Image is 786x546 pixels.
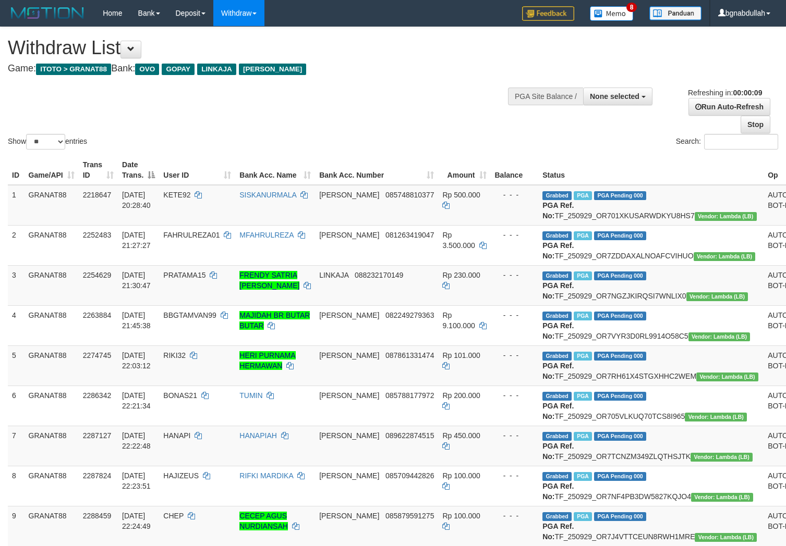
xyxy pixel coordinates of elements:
[8,64,514,74] h4: Game: Bank:
[574,472,592,481] span: Marked by bgnjimi
[691,493,753,502] span: Vendor URL: https://dashboard.q2checkout.com/secure
[495,430,535,441] div: - - -
[495,270,535,280] div: - - -
[574,392,592,401] span: Marked by bgnjimi
[8,185,25,226] td: 1
[542,432,572,441] span: Grabbed
[495,350,535,361] div: - - -
[122,471,151,490] span: [DATE] 22:23:51
[542,241,574,260] b: PGA Ref. No:
[122,271,151,290] span: [DATE] 21:30:47
[319,391,379,400] span: [PERSON_NAME]
[542,231,572,240] span: Grabbed
[122,391,151,410] span: [DATE] 22:21:34
[594,271,646,280] span: PGA Pending
[239,512,288,530] a: CECEP AGUS NURDIANSAH
[695,533,757,542] span: Vendor URL: https://dashboard.q2checkout.com/secure
[385,191,434,199] span: Copy 085748810377 to clipboard
[25,155,79,185] th: Game/API: activate to sort column ascending
[122,351,151,370] span: [DATE] 22:03:12
[25,466,79,506] td: GRANAT88
[319,351,379,359] span: [PERSON_NAME]
[442,271,480,279] span: Rp 230.000
[696,373,758,381] span: Vendor URL: https://dashboard.q2checkout.com/secure
[574,312,592,320] span: Marked by bgnjimi
[8,38,514,58] h1: Withdraw List
[495,310,535,320] div: - - -
[25,225,79,265] td: GRANAT88
[694,252,756,261] span: Vendor URL: https://dashboard.q2checkout.com/secure
[319,311,379,319] span: [PERSON_NAME]
[574,432,592,441] span: Marked by bgnjimi
[495,390,535,401] div: - - -
[163,512,184,520] span: CHEP
[122,311,151,330] span: [DATE] 21:45:38
[122,191,151,209] span: [DATE] 20:28:40
[542,522,574,541] b: PGA Ref. No:
[594,512,646,521] span: PGA Pending
[385,231,434,239] span: Copy 081263419047 to clipboard
[83,431,112,440] span: 2287127
[163,391,197,400] span: BONAS21
[538,155,764,185] th: Status
[691,453,753,462] span: Vendor URL: https://dashboard.q2checkout.com/secure
[8,466,25,506] td: 8
[522,6,574,21] img: Feedback.jpg
[8,305,25,345] td: 4
[8,155,25,185] th: ID
[542,442,574,461] b: PGA Ref. No:
[83,391,112,400] span: 2286342
[583,88,652,105] button: None selected
[688,89,762,97] span: Refreshing in:
[163,271,205,279] span: PRATAMA15
[385,391,434,400] span: Copy 085788177972 to clipboard
[574,191,592,200] span: Marked by bgnjimi
[8,426,25,466] td: 7
[8,225,25,265] td: 2
[594,472,646,481] span: PGA Pending
[442,431,480,440] span: Rp 450.000
[239,351,295,370] a: HERI PURNAMA HERMAWAN
[8,134,87,150] label: Show entries
[542,312,572,320] span: Grabbed
[83,311,112,319] span: 2263884
[25,305,79,345] td: GRANAT88
[159,155,235,185] th: User ID: activate to sort column ascending
[319,271,348,279] span: LINKAJA
[741,116,770,133] a: Stop
[239,391,262,400] a: TUMIN
[491,155,539,185] th: Balance
[162,64,195,75] span: GOPAY
[686,292,748,301] span: Vendor URL: https://dashboard.q2checkout.com/secure
[83,271,112,279] span: 2254629
[239,231,293,239] a: MFAHRULREZA
[8,265,25,305] td: 3
[574,231,592,240] span: Marked by bgnjimi
[385,471,434,480] span: Copy 085709442826 to clipboard
[8,5,87,21] img: MOTION_logo.png
[733,89,762,97] strong: 00:00:09
[239,191,296,199] a: SISKANURMALA
[538,506,764,546] td: TF_250929_OR7J4VTTCEUN8RWH1MRE
[542,281,574,300] b: PGA Ref. No:
[319,471,379,480] span: [PERSON_NAME]
[542,362,574,380] b: PGA Ref. No:
[495,511,535,521] div: - - -
[538,466,764,506] td: TF_250929_OR7NF4PB3DW5827KQJO4
[594,312,646,320] span: PGA Pending
[574,352,592,361] span: Marked by bgnjimi
[538,345,764,386] td: TF_250929_OR7RH61X4STGXHHC2WEM
[538,185,764,226] td: TF_250929_OR701XKUSARWDKYU8HS7
[25,506,79,546] td: GRANAT88
[442,191,480,199] span: Rp 500.000
[442,471,480,480] span: Rp 100.000
[319,191,379,199] span: [PERSON_NAME]
[685,413,747,421] span: Vendor URL: https://dashboard.q2checkout.com/secure
[83,471,112,480] span: 2287824
[538,265,764,305] td: TF_250929_OR7NGZJKIRQSI7WNLIX0
[83,191,112,199] span: 2218647
[163,431,190,440] span: HANAPI
[542,191,572,200] span: Grabbed
[135,64,159,75] span: OVO
[438,155,490,185] th: Amount: activate to sort column ascending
